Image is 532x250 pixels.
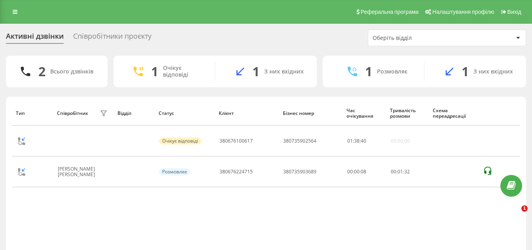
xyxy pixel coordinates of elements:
[390,108,425,119] div: Тривалість розмови
[354,137,360,144] span: 38
[163,65,203,78] div: Очікує відповіді
[365,64,372,79] div: 1
[361,9,419,15] span: Реферальна програма
[219,111,275,116] div: Клієнт
[6,32,64,44] div: Активні дзвінки
[151,64,158,79] div: 1
[391,168,396,175] span: 00
[252,64,259,79] div: 1
[346,108,382,119] div: Час очікування
[57,111,88,116] div: Співробітник
[347,169,382,175] div: 00:00:08
[347,138,366,144] div: : :
[398,168,403,175] span: 01
[73,32,151,44] div: Співробітники проєкту
[283,138,316,144] div: 380735902564
[117,111,151,116] div: Відділ
[432,9,494,15] span: Налаштування профілю
[404,168,410,175] span: 32
[283,169,316,175] div: 380735903689
[377,68,407,75] div: Розмовляє
[373,35,467,41] div: Оберіть відділ
[507,9,521,15] span: Вихід
[505,205,524,224] iframe: Intercom live chat
[347,137,353,144] span: 01
[391,138,410,144] div: 00:00:00
[264,68,304,75] div: З них вхідних
[361,137,366,144] span: 40
[283,111,339,116] div: Бізнес номер
[16,111,49,116] div: Тип
[433,108,475,119] div: Схема переадресації
[50,68,93,75] div: Всього дзвінків
[473,68,513,75] div: З них вхідних
[220,138,253,144] div: 380676100617
[220,169,253,175] div: 380676224715
[521,205,528,212] span: 1
[159,168,190,175] div: Розмовляє
[159,111,212,116] div: Статус
[159,137,201,145] div: Очікує відповіді
[58,166,98,178] div: [PERSON_NAME] [PERSON_NAME]
[462,64,469,79] div: 1
[38,64,45,79] div: 2
[391,169,410,175] div: : :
